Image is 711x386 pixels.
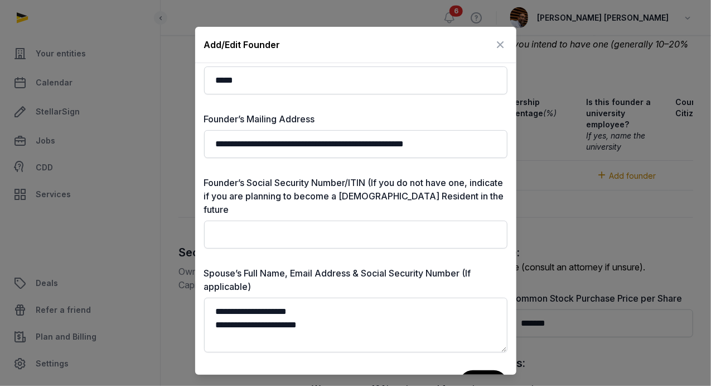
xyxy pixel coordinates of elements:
[204,38,280,51] div: Add/Edit Founder
[204,176,507,216] label: Founder’s Social Security Number/ITIN (If you do not have one, indicate if you are planning to be...
[204,266,507,293] label: Spouse’s Full Name, Email Address & Social Security Number (If applicable)
[655,332,711,386] iframe: Chat Widget
[204,112,507,126] label: Founder’s Mailing Address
